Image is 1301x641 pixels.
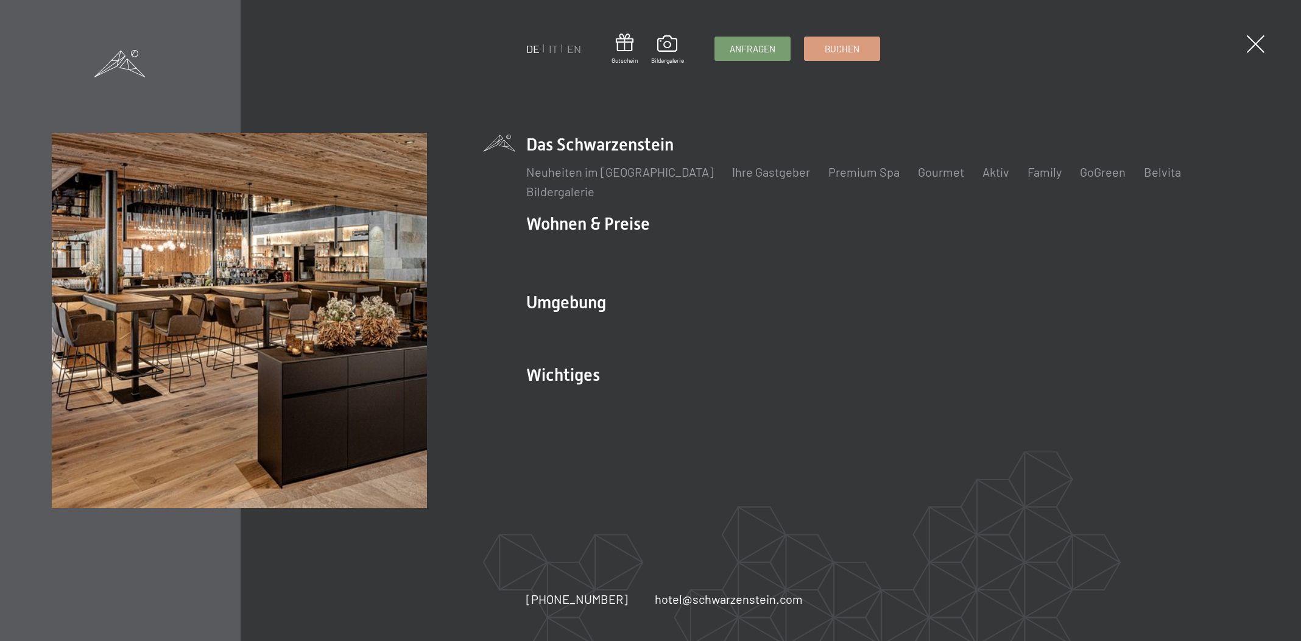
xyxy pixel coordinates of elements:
[526,590,628,607] a: [PHONE_NUMBER]
[730,43,775,55] span: Anfragen
[526,592,628,606] span: [PHONE_NUMBER]
[651,35,684,65] a: Bildergalerie
[612,56,638,65] span: Gutschein
[1080,165,1126,179] a: GoGreen
[549,42,558,55] a: IT
[982,165,1009,179] a: Aktiv
[715,37,790,60] a: Anfragen
[918,165,964,179] a: Gourmet
[526,184,594,199] a: Bildergalerie
[825,43,859,55] span: Buchen
[655,590,803,607] a: hotel@schwarzenstein.com
[526,165,714,179] a: Neuheiten im [GEOGRAPHIC_DATA]
[1028,165,1062,179] a: Family
[52,133,426,508] img: Wellnesshotel Südtirol SCHWARZENSTEIN - Wellnessurlaub in den Alpen, Wandern und Wellness
[567,42,581,55] a: EN
[1144,165,1181,179] a: Belvita
[526,42,540,55] a: DE
[805,37,880,60] a: Buchen
[612,34,638,65] a: Gutschein
[732,165,810,179] a: Ihre Gastgeber
[828,165,900,179] a: Premium Spa
[651,56,684,65] span: Bildergalerie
